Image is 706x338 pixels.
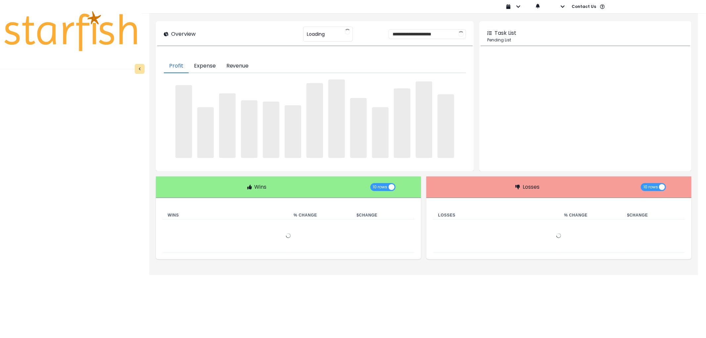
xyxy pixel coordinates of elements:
[373,183,388,191] span: 10 rows
[487,37,683,43] p: Pending List
[189,59,221,73] button: Expense
[372,107,389,158] span: ‌
[288,211,351,219] th: % Change
[163,211,289,219] th: Wins
[219,93,236,158] span: ‌
[433,211,559,219] th: Losses
[559,211,622,219] th: % Change
[263,102,279,158] span: ‌
[285,105,301,158] span: ‌
[438,94,454,158] span: ‌
[306,83,323,158] span: ‌
[494,29,516,37] p: Task List
[394,88,410,158] span: ‌
[328,79,345,158] span: ‌
[241,100,258,158] span: ‌
[171,30,196,38] p: Overview
[350,98,367,158] span: ‌
[307,27,325,41] span: Loading
[197,107,214,158] span: ‌
[255,183,267,191] p: Wins
[622,211,685,219] th: $ Change
[416,81,432,158] span: ‌
[352,211,414,219] th: $ Change
[221,59,254,73] button: Revenue
[643,183,658,191] span: 10 rows
[523,183,540,191] p: Losses
[164,59,189,73] button: Profit
[175,85,192,158] span: ‌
